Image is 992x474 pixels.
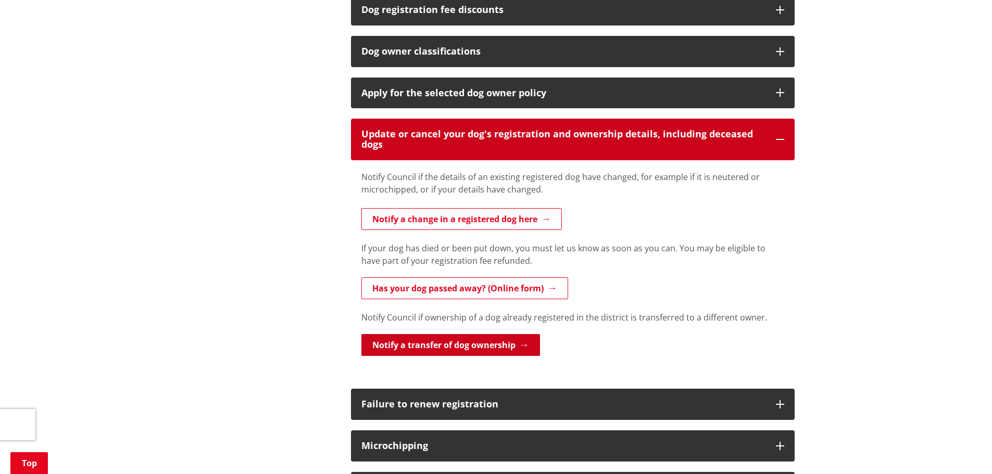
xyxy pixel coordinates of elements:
[361,242,784,267] p: If your dog has died or been put down, you must let us know as soon as you can. You may be eligib...
[351,36,795,67] button: Dog owner classifications
[361,441,765,451] h3: Microchipping
[361,277,568,299] a: Has your dog passed away? (Online form)
[10,452,48,474] a: Top
[361,5,765,15] h3: Dog registration fee discounts
[361,208,562,230] a: Notify a change in a registered dog here
[361,399,765,409] h3: Failure to renew registration
[351,389,795,420] button: Failure to renew registration
[361,311,784,324] p: Notify Council if ownership of a dog already registered in the district is transferred to a diffe...
[351,430,795,462] button: Microchipping
[351,78,795,109] button: Apply for the selected dog owner policy
[361,334,540,356] a: Notify a transfer of dog ownership
[944,430,982,468] iframe: Messenger Launcher
[361,46,765,57] h3: Dog owner classifications
[351,119,795,160] button: Update or cancel your dog's registration and ownership details, including deceased dogs
[361,171,784,196] p: Notify Council if the details of an existing registered dog have changed, for example if it is ne...
[361,129,765,150] h3: Update or cancel your dog's registration and ownership details, including deceased dogs
[361,88,765,98] div: Apply for the selected dog owner policy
